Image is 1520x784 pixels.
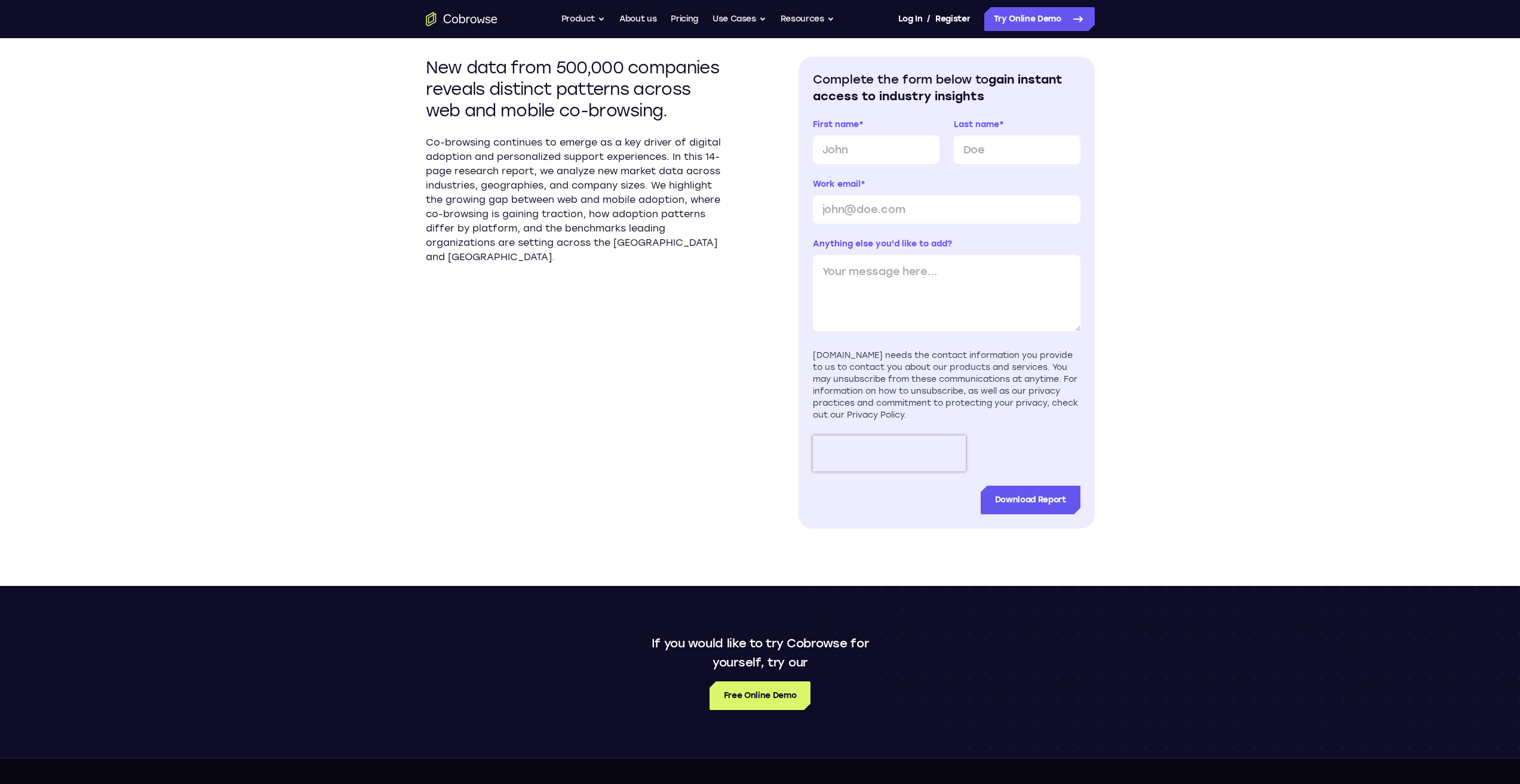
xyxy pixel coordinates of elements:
span: First name [813,119,859,129]
h2: Complete the form below to [813,71,1080,104]
h2: New data from 500,000 companies reveals distinct patterns across web and mobile co-browsing. [426,57,722,121]
a: About us [619,7,656,31]
input: Download Report [981,486,1080,514]
button: Use Cases [713,7,766,31]
p: If you would like to try Cobrowse for yourself, try our [646,634,875,672]
p: Co-browsing continues to emerge as a key driver of digital adoption and personalized support expe... [426,135,722,264]
input: john@doe.com [813,195,1080,224]
a: Pricing [671,7,698,31]
span: gain instant access to industry insights [813,72,1063,103]
span: Anything else you'd like to add? [813,239,952,249]
button: Product [561,7,606,31]
input: Doe [954,135,1080,164]
iframe: reCAPTCHA [813,436,966,471]
input: John [813,135,939,164]
a: Go to the home page [426,12,498,26]
a: Log In [898,7,922,31]
a: Free Online Demo [710,681,810,710]
a: Register [935,7,970,31]
div: [DOMAIN_NAME] needs the contact information you provide to us to contact you about our products a... [813,350,1080,421]
span: Work email [813,179,861,189]
a: Try Online Demo [984,7,1095,31]
button: Resources [781,7,834,31]
span: / [927,12,931,26]
span: Last name [954,119,999,129]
